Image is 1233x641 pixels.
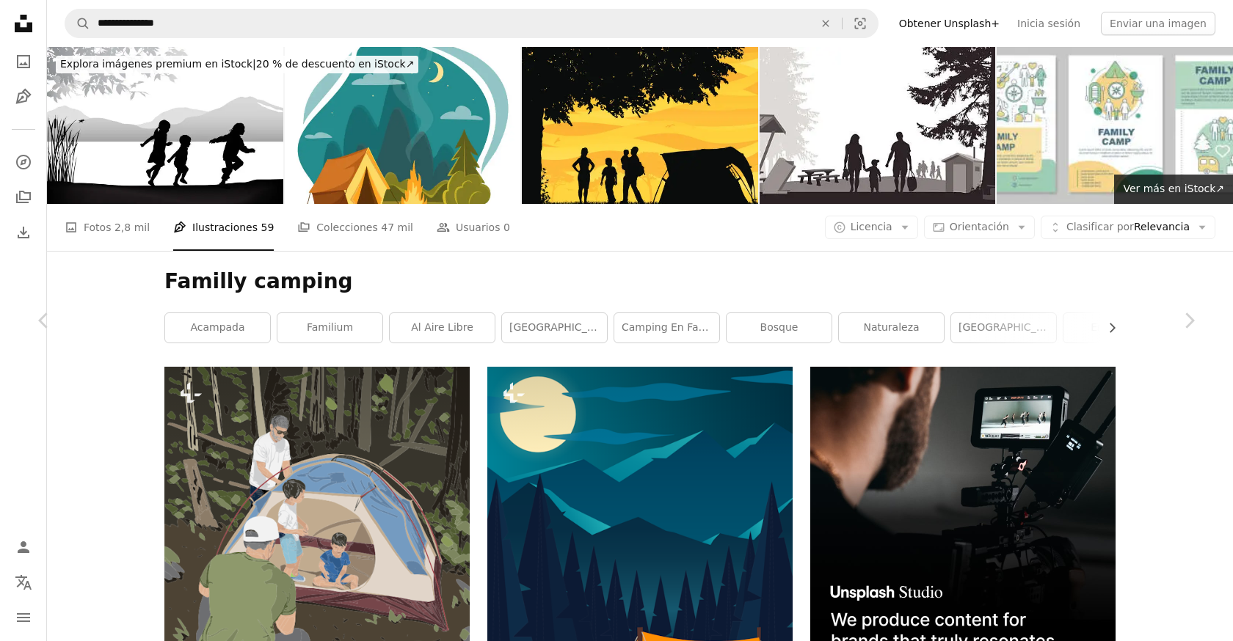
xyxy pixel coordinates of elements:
[1066,221,1134,232] span: Clasificar por
[9,532,38,562] a: Iniciar sesión / Registrarse
[1041,216,1215,239] button: Clasificar porRelevancia
[1123,183,1224,194] span: Ver más en iStock ↗
[164,268,1116,295] h1: Familly camping
[997,47,1233,204] img: Familia, padres e hijos, diseño de plantilla de folleto para niños. Folleto, folleto, folleto de ...
[297,204,413,251] a: Colecciones 47 mil
[9,568,38,597] button: Idioma
[487,589,793,602] a: Una tienda de campaña en medio de un bosque con luna llena de fondo
[9,218,38,247] a: Historial de descargas
[760,47,996,204] img: Nacional Park
[164,551,470,564] a: Un grupo de personas monta una tienda de campaña en el bosque
[9,82,38,111] a: Ilustraciones
[114,219,150,235] span: 2,8 mil
[277,313,382,343] a: familium
[9,183,38,212] a: Colecciones
[890,12,1008,35] a: Obtener Unsplash+
[1114,175,1233,204] a: Ver más en iStock↗
[65,204,150,251] a: Fotos 2,8 mil
[522,47,758,204] img: Familia y amigos campamento escena
[1145,250,1233,391] a: Siguiente
[924,216,1035,239] button: Orientación
[1099,313,1116,343] button: desplazar lista a la derecha
[1066,220,1190,235] span: Relevancia
[285,47,521,204] img: Ilustración de camping de dibujos animados planos vectoriales. Aventura familiar.
[9,603,38,632] button: Menú
[503,219,510,235] span: 0
[1063,313,1168,343] a: ensenada
[825,216,918,239] button: Licencia
[810,10,842,37] button: Borrar
[1101,12,1215,35] button: Enviar una imagen
[950,221,1009,232] span: Orientación
[502,313,607,343] a: [GEOGRAPHIC_DATA]
[65,9,879,38] form: Encuentra imágenes en todo el sitio
[727,313,832,343] a: bosque
[47,47,283,204] img: Niños junto al estanque corriendo
[1008,12,1089,35] a: Inicia sesión
[9,47,38,76] a: Fotos
[390,313,495,343] a: al aire libre
[47,47,427,82] a: Explora imágenes premium en iStock|20 % de descuento en iStock↗
[437,204,510,251] a: Usuarios 0
[65,10,90,37] button: Buscar en Unsplash
[381,219,413,235] span: 47 mil
[851,221,892,232] span: Licencia
[165,313,270,343] a: acampada
[951,313,1056,343] a: [GEOGRAPHIC_DATA][US_STATE]
[56,56,418,73] div: 20 % de descuento en iStock ↗
[60,58,256,70] span: Explora imágenes premium en iStock |
[843,10,878,37] button: Búsqueda visual
[839,313,944,343] a: naturaleza
[9,147,38,177] a: Explorar
[614,313,719,343] a: Camping en familium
